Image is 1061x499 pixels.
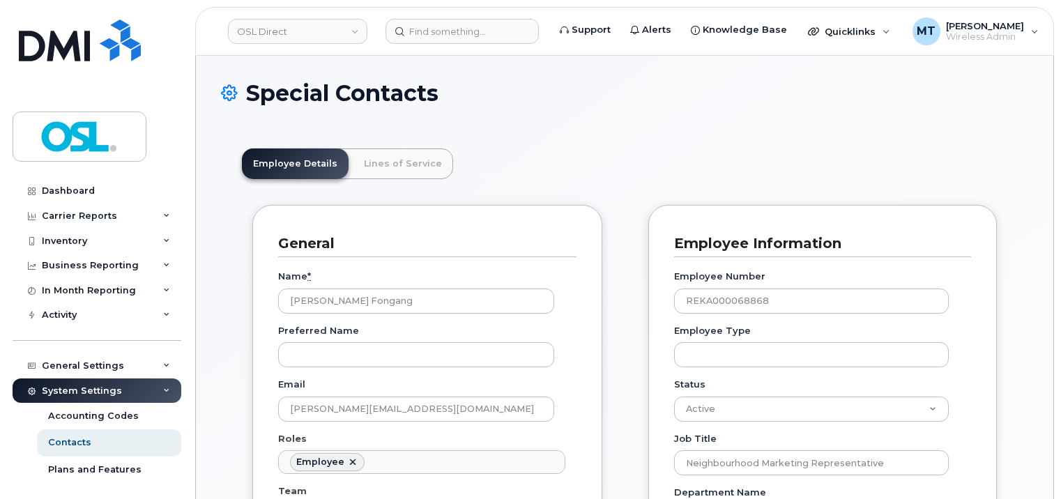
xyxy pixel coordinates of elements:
[296,456,344,468] div: Employee
[353,148,453,179] a: Lines of Service
[278,484,307,498] label: Team
[221,81,1028,105] h1: Special Contacts
[307,270,311,282] abbr: required
[674,432,717,445] label: Job Title
[674,324,751,337] label: Employee Type
[674,234,961,253] h3: Employee Information
[278,378,305,391] label: Email
[674,270,765,283] label: Employee Number
[674,486,766,499] label: Department Name
[674,378,705,391] label: Status
[242,148,349,179] a: Employee Details
[278,324,359,337] label: Preferred Name
[278,234,566,253] h3: General
[278,270,311,283] label: Name
[278,432,307,445] label: Roles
